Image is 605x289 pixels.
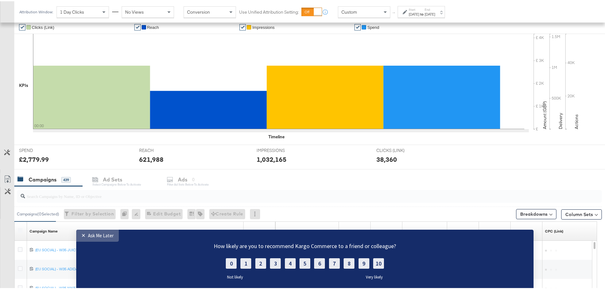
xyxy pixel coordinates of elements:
label: End: [425,6,435,10]
label: 10 [373,29,384,39]
label: 4 [285,29,296,39]
div: CPC (Link) [545,227,563,233]
div: [DATE] [409,10,419,16]
div: £2,779.99 [19,154,49,163]
label: Very likely [366,45,387,50]
a: ✔ [239,23,246,29]
label: Start: [409,6,419,10]
div: Budget [341,227,353,233]
label: 7 [329,29,340,39]
input: Search Campaigns by Name, ID or Objective [25,186,548,199]
div: [DATE] [425,10,435,16]
span: Impressions [252,24,274,29]
span: ↑ [391,11,397,13]
div: 38,360 [376,154,397,163]
span: IMPRESSIONS [257,146,304,152]
a: Your campaign name. [30,227,57,233]
button: Column Sets [561,208,602,218]
label: 6 [314,29,325,39]
a: The average cost you've paid to have 1,000 impressions of your ad. [513,227,521,233]
div: 0 [120,208,132,218]
div: Status [246,227,257,233]
label: 5 [299,29,310,39]
div: Delivery [278,227,291,233]
div: Campaigns ( 0 Selected) [17,210,59,216]
div: Spend [405,227,416,233]
span: Reach [147,24,159,29]
a: The maximum amount you're willing to spend on your ads, on average each day or over the lifetime ... [341,227,353,233]
a: ✔ [134,23,141,29]
span: Spend [367,24,379,29]
label: 9 [359,29,369,39]
div: 439 [61,176,71,181]
div: ✕ [81,3,88,9]
label: 2 [255,29,266,39]
span: Clicks (Link) [32,24,54,29]
div: 1,032,165 [257,154,286,163]
label: 8 [344,29,354,39]
a: The average cost for each link click you've received from your ad. [545,227,563,233]
strong: to [419,10,425,15]
a: The number of people your ad was served to. [450,227,460,233]
a: Your campaign's objective. [373,227,389,233]
label: 3 [270,29,281,39]
label: Not likely [222,45,243,50]
span: SPEND [19,146,67,152]
div: Reach [450,227,460,233]
a: ✔ [19,23,25,29]
text: Delivery [558,112,563,128]
a: The number of times your ad was served. On mobile apps an ad is counted as served the first time ... [481,227,502,233]
div: Timeline [268,133,285,139]
div: Impressions [481,227,502,233]
div: KPIs [19,81,28,87]
span: REACH [139,146,187,152]
span: 1 Day Clicks [60,8,84,14]
span: No Views [125,8,144,14]
div: 621,988 [139,154,164,163]
label: Use Unified Attribution Setting: [239,8,299,14]
div: Campaigns [29,175,57,182]
a: ✔ [354,23,361,29]
label: 0 [226,29,237,39]
a: The total amount spent to date. [405,227,416,233]
div: Attribution Window: [19,9,53,13]
a: Reflects the ability of your Ad Campaign to achieve delivery based on ad states, schedule and bud... [278,227,291,233]
text: Actions [574,113,579,128]
text: Amount (GBP) [542,100,548,128]
div: CPM [513,227,521,233]
a: Shows the current state of your Ad Campaign. [246,227,257,233]
div: Ask Me Later [88,3,114,9]
button: Breakdowns [516,208,556,218]
div: How likely are you to recommend Kargo Commerce to a friend or colleague? [194,13,416,20]
span: Custom [341,8,357,14]
div: Objective [373,227,389,233]
label: 1 [240,29,251,39]
div: Campaign Name [30,227,57,233]
span: CLICKS (LINK) [376,146,424,152]
span: Conversion [187,8,210,14]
